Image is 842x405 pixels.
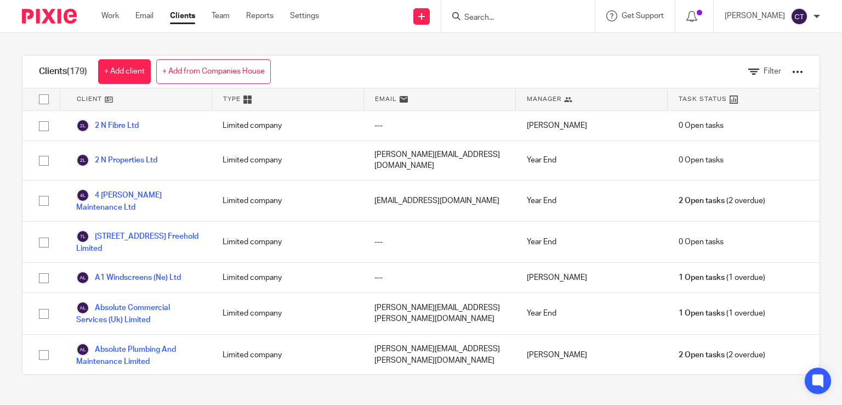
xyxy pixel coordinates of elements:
span: 1 Open tasks [679,272,725,283]
a: 2 N Properties Ltd [76,154,157,167]
span: Task Status [679,94,727,104]
div: [PERSON_NAME][EMAIL_ADDRESS][DOMAIN_NAME] [363,141,515,180]
a: 2 N Fibre Ltd [76,119,139,132]
span: (1 overdue) [679,308,765,319]
div: Year End [516,141,668,180]
div: --- [363,222,515,262]
a: Reports [246,10,274,21]
div: Limited company [212,222,363,262]
span: Type [223,94,241,104]
span: Get Support [622,12,664,20]
div: [PERSON_NAME] [516,263,668,292]
span: Filter [764,67,781,75]
div: Year End [516,181,668,221]
div: [PERSON_NAME][EMAIL_ADDRESS][PERSON_NAME][DOMAIN_NAME] [363,335,515,375]
a: Absolute Commercial Services (Uk) Limited [76,301,201,325]
div: [EMAIL_ADDRESS][DOMAIN_NAME] [363,181,515,221]
div: Year End [516,293,668,334]
img: svg%3E [76,343,89,356]
span: (1 overdue) [679,272,765,283]
img: svg%3E [790,8,808,25]
h1: Clients [39,66,87,77]
span: 1 Open tasks [679,308,725,319]
span: 0 Open tasks [679,237,724,248]
img: svg%3E [76,119,89,132]
img: Pixie [22,9,77,24]
img: svg%3E [76,301,89,314]
a: Email [135,10,153,21]
div: Limited company [212,111,363,140]
a: Work [101,10,119,21]
a: + Add from Companies House [156,59,271,84]
a: A1 Windscreens (Ne) Ltd [76,271,181,284]
a: Clients [170,10,195,21]
span: Email [375,94,397,104]
div: Limited company [212,293,363,334]
span: (2 overdue) [679,195,765,206]
div: Limited company [212,263,363,292]
span: (2 overdue) [679,350,765,361]
span: 2 Open tasks [679,350,725,361]
input: Select all [33,89,54,110]
img: svg%3E [76,189,89,202]
span: 0 Open tasks [679,155,724,166]
input: Search [463,13,562,23]
a: [STREET_ADDRESS] Freehold Limited [76,230,201,254]
div: Limited company [212,335,363,375]
img: svg%3E [76,271,89,284]
a: + Add client [98,59,151,84]
img: svg%3E [76,230,89,243]
a: Team [212,10,230,21]
div: --- [363,111,515,140]
div: Limited company [212,141,363,180]
span: Manager [527,94,561,104]
div: [PERSON_NAME][EMAIL_ADDRESS][PERSON_NAME][DOMAIN_NAME] [363,293,515,334]
a: Settings [290,10,319,21]
span: (179) [67,67,87,76]
div: [PERSON_NAME] [516,335,668,375]
div: --- [363,263,515,292]
div: [PERSON_NAME] [516,111,668,140]
span: 0 Open tasks [679,120,724,131]
a: 4 [PERSON_NAME] Maintenance Ltd [76,189,201,213]
div: Limited company [212,181,363,221]
p: [PERSON_NAME] [725,10,785,21]
span: Client [77,94,102,104]
div: Year End [516,222,668,262]
a: Absolute Plumbing And Maintenance Limited [76,343,201,367]
span: 2 Open tasks [679,195,725,206]
img: svg%3E [76,154,89,167]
